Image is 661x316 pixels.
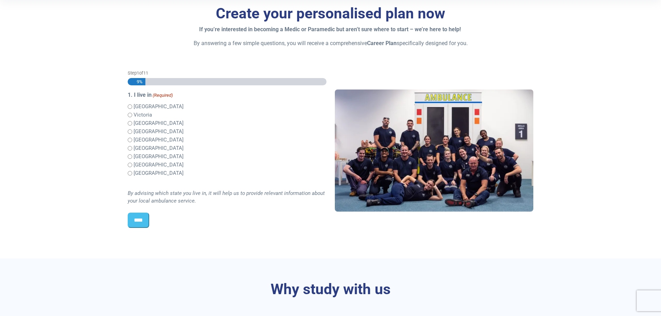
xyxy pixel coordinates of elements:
[134,111,152,119] label: Victoria
[199,26,461,33] strong: If you’re interested in becoming a Medic or Paramedic but aren’t sure where to start – we’re here...
[128,281,534,298] h3: Why study with us
[134,103,184,111] label: [GEOGRAPHIC_DATA]
[128,91,327,99] legend: 1. I live in
[134,161,184,169] label: [GEOGRAPHIC_DATA]
[128,190,325,204] i: By advising which state you live in, it will help us to provide relevant information about your l...
[134,153,184,161] label: [GEOGRAPHIC_DATA]
[134,78,143,85] span: 9%
[128,70,327,76] p: Step of
[143,70,148,76] span: 11
[152,92,173,99] span: (Required)
[128,5,534,23] h3: Create your personalised plan now
[367,40,397,46] strong: Career Plan
[134,119,184,127] label: [GEOGRAPHIC_DATA]
[134,144,184,152] label: [GEOGRAPHIC_DATA]
[137,70,139,76] span: 1
[134,128,184,136] label: [GEOGRAPHIC_DATA]
[128,39,534,48] p: By answering a few simple questions, you will receive a comprehensive specifically designed for you.
[134,169,184,177] label: [GEOGRAPHIC_DATA]
[134,136,184,144] label: [GEOGRAPHIC_DATA]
